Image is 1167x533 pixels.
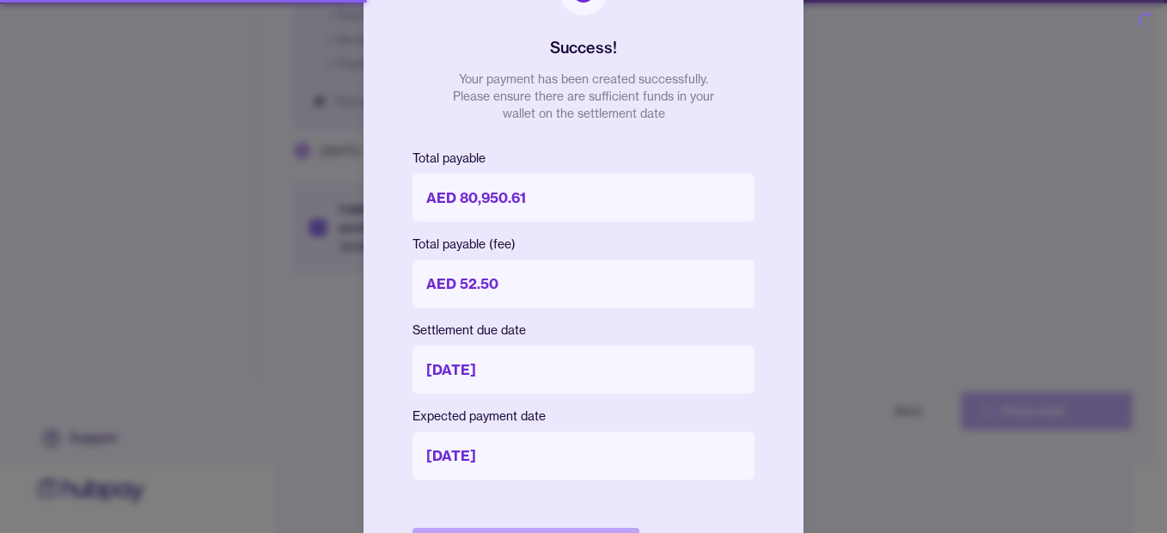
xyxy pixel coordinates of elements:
[412,322,755,339] p: Settlement due date
[446,70,721,122] p: Your payment has been created successfully. Please ensure there are sufficient funds in your wall...
[412,174,755,222] p: AED 80,950.61
[412,346,755,394] p: [DATE]
[412,150,755,167] p: Total payable
[412,432,755,480] p: [DATE]
[550,36,617,60] h2: Success!
[412,260,755,308] p: AED 52.50
[412,407,755,425] p: Expected payment date
[412,236,755,253] p: Total payable (fee)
